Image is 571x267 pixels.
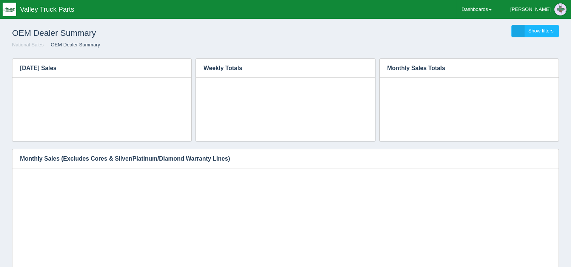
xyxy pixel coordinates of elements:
a: National Sales [12,42,44,48]
h3: Monthly Sales (Excludes Cores & Silver/Platinum/Diamond Warranty Lines) [12,149,547,168]
span: Show filters [528,28,554,34]
div: [PERSON_NAME] [510,2,551,17]
h1: OEM Dealer Summary [12,25,286,41]
li: OEM Dealer Summary [45,41,100,49]
h3: Monthly Sales Totals [380,59,547,78]
h3: Weekly Totals [196,59,352,78]
h3: [DATE] Sales [12,59,180,78]
img: q1blfpkbivjhsugxdrfq.png [3,3,16,16]
a: Show filters [511,25,559,37]
img: Profile Picture [554,3,566,15]
span: Valley Truck Parts [20,6,74,13]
